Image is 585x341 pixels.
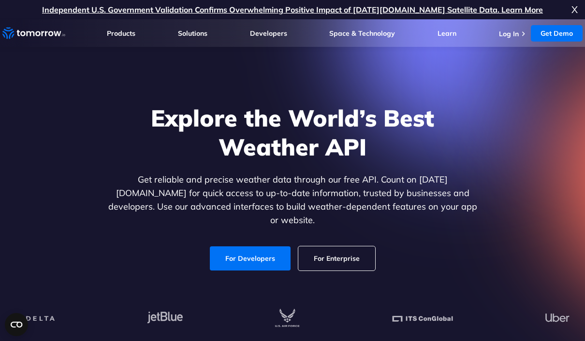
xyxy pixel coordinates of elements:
a: Independent U.S. Government Validation Confirms Overwhelming Positive Impact of [DATE][DOMAIN_NAM... [42,5,543,14]
p: Get reliable and precise weather data through our free API. Count on [DATE][DOMAIN_NAME] for quic... [106,173,479,227]
a: Solutions [178,29,207,38]
a: Space & Technology [329,29,395,38]
a: Products [107,29,135,38]
a: For Enterprise [298,246,375,270]
a: Get Demo [531,25,583,42]
a: Developers [250,29,287,38]
a: Log In [499,29,519,38]
button: Open CMP widget [5,313,28,336]
h1: Explore the World’s Best Weather API [106,103,479,161]
a: For Developers [210,246,291,270]
a: Learn [438,29,456,38]
a: Home link [2,26,65,41]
